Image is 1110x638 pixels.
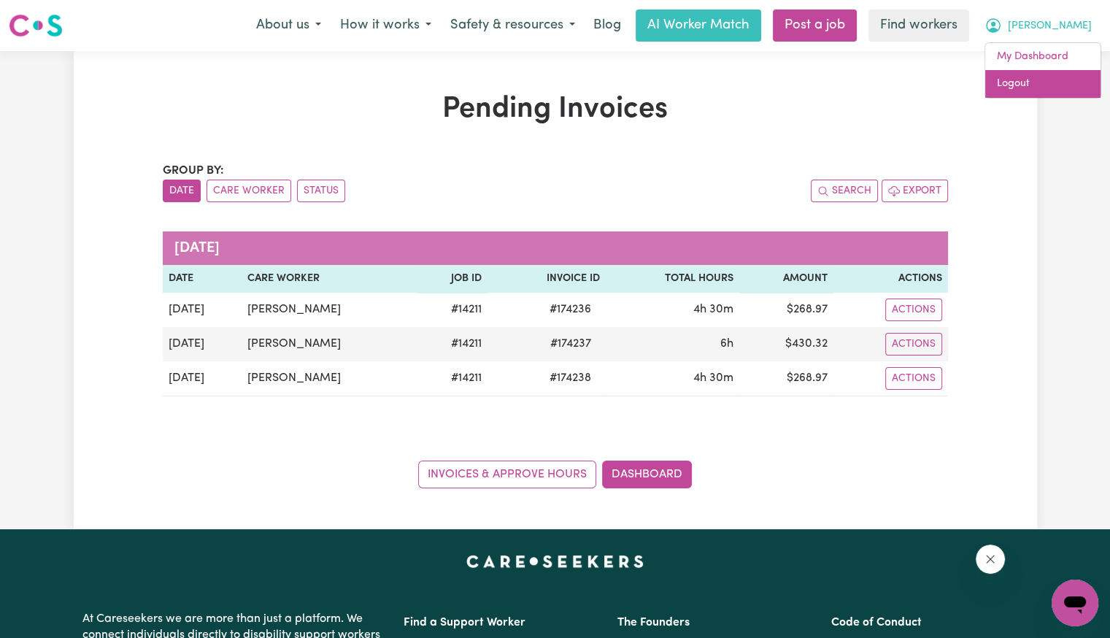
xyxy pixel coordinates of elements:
td: # 14211 [417,361,487,396]
td: [PERSON_NAME] [242,327,417,361]
a: The Founders [617,617,690,629]
a: Post a job [773,9,857,42]
a: My Dashboard [985,43,1101,71]
button: Search [811,180,878,202]
img: Careseekers logo [9,12,63,39]
td: # 14211 [417,293,487,327]
td: $ 430.32 [739,327,833,361]
iframe: Close message [976,545,1005,574]
td: $ 268.97 [739,293,833,327]
th: Care Worker [242,265,417,293]
a: Code of Conduct [831,617,922,629]
span: [PERSON_NAME] [1008,18,1092,34]
td: [PERSON_NAME] [242,293,417,327]
a: Blog [585,9,630,42]
span: 4 hours 30 minutes [693,304,733,315]
span: Group by: [163,165,224,177]
th: Date [163,265,242,293]
button: Actions [885,333,942,355]
button: Export [882,180,948,202]
th: Job ID [417,265,487,293]
button: sort invoices by paid status [297,180,345,202]
th: Total Hours [606,265,740,293]
button: My Account [975,10,1101,41]
iframe: Button to launch messaging window [1052,580,1098,626]
div: My Account [984,42,1101,99]
span: Need any help? [9,10,88,22]
span: 4 hours 30 minutes [693,372,733,384]
button: About us [247,10,331,41]
button: How it works [331,10,441,41]
th: Invoice ID [487,265,606,293]
a: Invoices & Approve Hours [418,461,596,488]
td: [DATE] [163,327,242,361]
button: Actions [885,367,942,390]
td: # 14211 [417,327,487,361]
td: [PERSON_NAME] [242,361,417,396]
th: Actions [833,265,948,293]
a: Dashboard [602,461,692,488]
span: # 174237 [541,335,600,353]
a: AI Worker Match [636,9,761,42]
td: $ 268.97 [739,361,833,396]
span: 6 hours [720,338,733,350]
a: Logout [985,70,1101,98]
a: Careseekers home page [466,556,644,567]
button: sort invoices by date [163,180,201,202]
a: Find a Support Worker [404,617,525,629]
h1: Pending Invoices [163,92,948,127]
td: [DATE] [163,361,242,396]
a: Careseekers logo [9,9,63,42]
td: [DATE] [163,293,242,327]
button: Safety & resources [441,10,585,41]
span: # 174236 [541,301,600,318]
caption: [DATE] [163,231,948,265]
button: Actions [885,299,942,321]
th: Amount [739,265,833,293]
a: Find workers [868,9,969,42]
button: sort invoices by care worker [207,180,291,202]
span: # 174238 [541,369,600,387]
